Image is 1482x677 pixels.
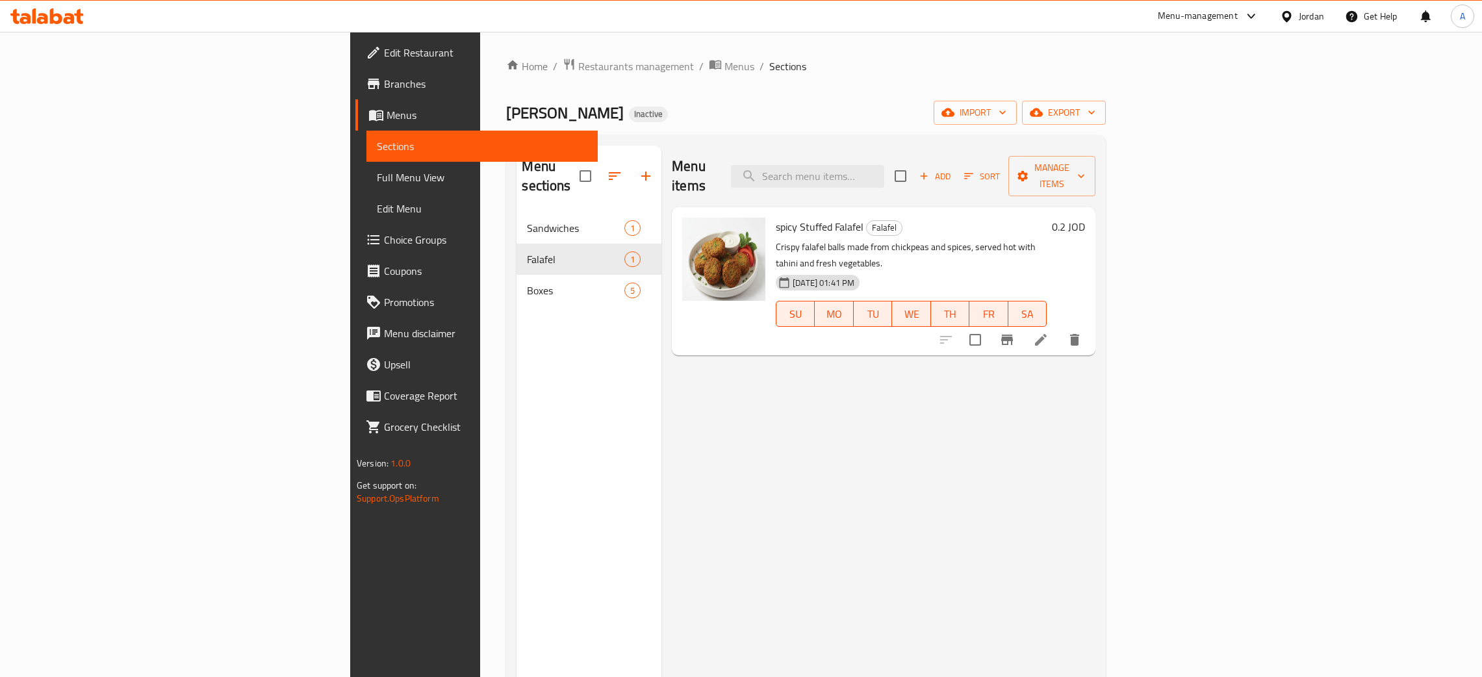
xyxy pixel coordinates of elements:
[384,419,587,435] span: Grocery Checklist
[820,305,848,324] span: MO
[1019,160,1085,192] span: Manage items
[384,263,587,279] span: Coupons
[867,220,902,235] span: Falafel
[624,283,641,298] div: items
[630,160,661,192] button: Add section
[892,301,930,327] button: WE
[1022,101,1106,125] button: export
[629,107,668,122] div: Inactive
[914,166,956,186] button: Add
[355,224,598,255] a: Choice Groups
[934,101,1017,125] button: import
[815,301,853,327] button: MO
[962,326,989,353] span: Select to update
[355,287,598,318] a: Promotions
[1008,301,1047,327] button: SA
[384,388,587,403] span: Coverage Report
[731,165,884,188] input: search
[1008,156,1095,196] button: Manage items
[782,305,810,324] span: SU
[366,162,598,193] a: Full Menu View
[527,283,624,298] span: Boxes
[969,301,1008,327] button: FR
[1033,332,1049,348] a: Edit menu item
[887,162,914,190] span: Select section
[854,301,892,327] button: TU
[975,305,1003,324] span: FR
[572,162,599,190] span: Select all sections
[769,58,806,74] span: Sections
[991,324,1023,355] button: Branch-specific-item
[760,58,764,74] li: /
[964,169,1000,184] span: Sort
[914,166,956,186] span: Add item
[682,218,765,301] img: spicy Stuffed Falafel
[377,170,587,185] span: Full Menu View
[517,244,661,275] div: Falafel1
[366,193,598,224] a: Edit Menu
[625,222,640,235] span: 1
[357,477,416,494] span: Get support on:
[625,253,640,266] span: 1
[1059,324,1090,355] button: delete
[366,131,598,162] a: Sections
[563,58,694,75] a: Restaurants management
[355,349,598,380] a: Upsell
[355,380,598,411] a: Coverage Report
[387,107,587,123] span: Menus
[517,212,661,244] div: Sandwiches1
[355,318,598,349] a: Menu disclaimer
[1014,305,1041,324] span: SA
[699,58,704,74] li: /
[355,411,598,442] a: Grocery Checklist
[384,357,587,372] span: Upsell
[384,76,587,92] span: Branches
[517,275,661,306] div: Boxes5
[961,166,1003,186] button: Sort
[776,301,815,327] button: SU
[578,58,694,74] span: Restaurants management
[384,294,587,310] span: Promotions
[517,207,661,311] nav: Menu sections
[527,220,624,236] span: Sandwiches
[624,220,641,236] div: items
[944,105,1006,121] span: import
[897,305,925,324] span: WE
[776,217,863,236] span: spicy Stuffed Falafel
[527,251,624,267] span: Falafel
[936,305,964,324] span: TH
[390,455,411,472] span: 1.0.0
[1158,8,1238,24] div: Menu-management
[776,239,1047,272] p: Crispy falafel balls made from chickpeas and spices, served hot with tahini and fresh vegetables.
[1299,9,1324,23] div: Jordan
[355,99,598,131] a: Menus
[624,251,641,267] div: items
[377,138,587,154] span: Sections
[931,301,969,327] button: TH
[1052,218,1085,236] h6: 0.2 JOD
[1032,105,1095,121] span: export
[629,109,668,120] span: Inactive
[377,201,587,216] span: Edit Menu
[599,160,630,192] span: Sort sections
[355,255,598,287] a: Coupons
[506,58,1106,75] nav: breadcrumb
[787,277,860,289] span: [DATE] 01:41 PM
[672,157,715,196] h2: Menu items
[357,490,439,507] a: Support.OpsPlatform
[625,285,640,297] span: 5
[355,37,598,68] a: Edit Restaurant
[917,169,952,184] span: Add
[384,45,587,60] span: Edit Restaurant
[357,455,389,472] span: Version:
[724,58,754,74] span: Menus
[859,305,887,324] span: TU
[384,326,587,341] span: Menu disclaimer
[1460,9,1465,23] span: A
[709,58,754,75] a: Menus
[384,232,587,248] span: Choice Groups
[956,166,1008,186] span: Sort items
